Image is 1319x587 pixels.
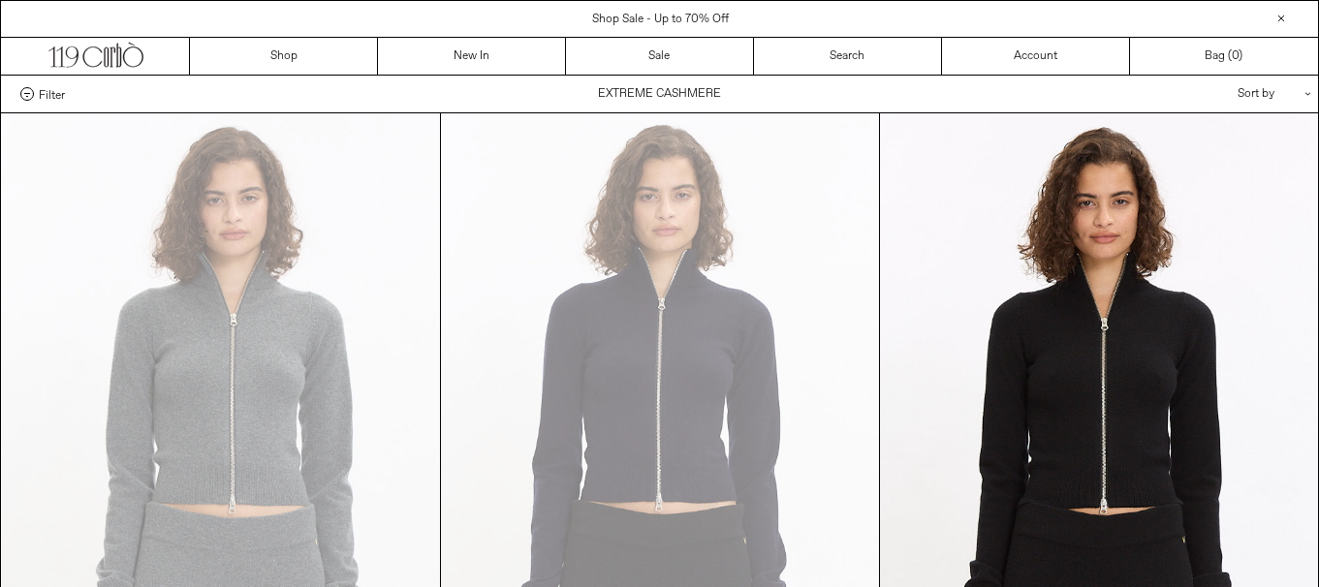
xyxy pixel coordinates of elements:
div: Sort by [1124,76,1299,112]
span: ) [1232,47,1242,65]
a: Search [754,38,942,75]
a: Shop [190,38,378,75]
a: Sale [566,38,754,75]
a: New In [378,38,566,75]
span: 0 [1232,48,1239,64]
span: Filter [39,87,65,101]
a: Shop Sale - Up to 70% Off [592,12,729,27]
a: Account [942,38,1130,75]
a: Bag () [1130,38,1318,75]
